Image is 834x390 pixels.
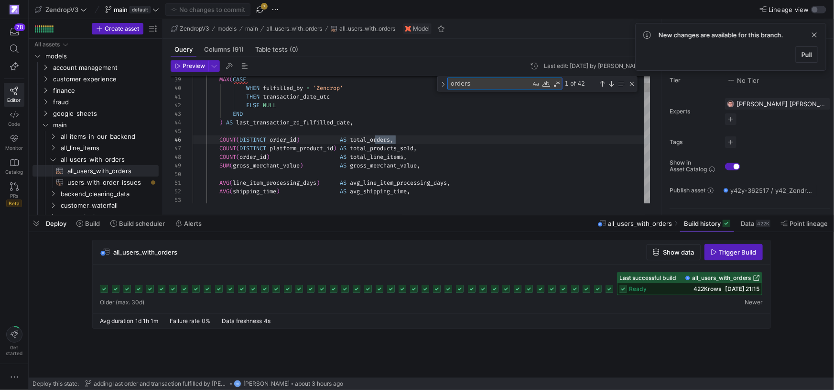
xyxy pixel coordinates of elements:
div: Press SPACE to select this row. [32,188,159,200]
a: Monitor [4,131,24,155]
div: 48 [171,153,181,161]
span: all_items_in_our_backend [61,131,157,142]
span: last_transaction_zd_fulfilled_date [236,119,350,126]
button: adding last order and transaction fulfilled by [PERSON_NAME]JD[PERSON_NAME]about 3 hours ago [83,378,346,390]
div: 41 [171,92,181,101]
span: y42y-362517 / y42_ZendropV3_main / all_users_with_orders [730,187,814,194]
a: all_users_with_orders​​​​​​​​​​ [32,165,159,177]
span: = [306,84,310,92]
div: 49 [171,161,181,170]
div: 50 [171,170,181,178]
span: Table tests [255,46,298,53]
img: https://storage.googleapis.com/y42-prod-data-exchange/images/G2kHvxVlt02YItTmblwfhPy4mK5SfUxFU6Tr... [727,100,735,108]
span: avg_shipping_time [350,188,407,195]
span: Last successful build [619,275,676,281]
span: all_line_items [61,143,157,154]
button: models [216,23,239,34]
span: customer experience [53,74,157,85]
span: ( [229,162,233,169]
div: Press SPACE to select this row. [32,154,159,165]
span: Build [85,220,100,227]
span: Build history [684,220,721,227]
span: Data [741,220,754,227]
span: Show in Asset Catalog [670,159,707,173]
span: gross_merchant_value [233,162,300,169]
span: ) [219,119,223,126]
a: Code [4,107,24,131]
button: Build scheduler [106,215,169,232]
div: Press SPACE to select this row. [32,96,159,108]
button: Show data [647,244,701,260]
span: , [417,162,420,169]
span: , [407,188,410,195]
span: CASE [233,76,246,83]
img: No tier [727,77,735,84]
span: finance [53,85,157,96]
span: Get started [6,345,22,356]
span: Avg duration [100,317,134,324]
div: 43 [171,110,181,118]
span: all_users_with_orders [692,275,751,281]
span: total_orders [350,136,390,144]
span: order_id [239,153,266,161]
span: account management [53,62,157,73]
div: Match Whole Word (⌥⌘W) [542,79,551,89]
button: Data422K [737,215,775,232]
span: main [114,6,128,13]
div: Press SPACE to select this row. [32,142,159,154]
span: (0) [290,46,298,53]
button: all_users_with_orders [328,23,398,34]
div: Press SPACE to select this row. [32,131,159,142]
div: 53 [171,196,181,204]
div: JD [234,380,241,388]
button: maindefault [103,3,162,16]
span: ) [276,188,280,195]
span: Monitor [5,145,23,151]
span: models [218,25,237,32]
span: Publish asset [670,187,705,194]
span: [DATE] 21:15 [725,285,760,292]
span: Failure rate [170,317,200,324]
span: shipping_time [233,188,276,195]
button: Trigger Build [704,244,763,260]
span: , [413,145,417,152]
span: WHEN [246,84,260,92]
div: Close (Escape) [628,80,636,88]
span: , [390,136,393,144]
div: Press SPACE to select this row. [32,39,159,50]
span: all_users_with_orders [61,154,157,165]
span: AVG [219,188,229,195]
div: Press SPACE to select this row. [32,73,159,85]
span: all_users_with_orders [114,248,178,256]
span: backend_cleaning_data [61,189,157,200]
a: Editor [4,83,24,107]
a: users_with_order_issues​​​​​​​​​​ [32,177,159,188]
span: AS [340,136,347,144]
span: 4s [264,317,271,324]
span: MAX [219,76,229,83]
span: default [130,6,151,13]
span: SUM [219,162,229,169]
span: ELSE [246,101,260,109]
span: Columns [204,46,244,53]
span: 1d 1h 1m [136,317,159,324]
span: PRs [10,193,18,199]
span: DISTINCT [239,136,266,144]
div: 39 [171,75,181,84]
button: Point lineage [777,215,832,232]
span: Older (max. 30d) [100,299,145,306]
span: ) [300,162,303,169]
button: Last successful buildall_users_with_ordersready422Krows[DATE] 21:15 [617,272,762,295]
span: Beta [6,200,22,207]
div: 422K [756,220,770,227]
span: about 3 hours ago [295,380,343,387]
span: DISTINCT [239,145,266,152]
span: Tags [670,139,717,145]
span: Query [174,46,193,53]
span: total_products_sold [350,145,413,152]
span: Pull [802,51,812,58]
span: master_lookup [61,212,157,223]
span: AS [340,145,347,152]
button: ZendropV3 [169,23,212,34]
a: https://storage.googleapis.com/y42-prod-data-exchange/images/qZXOSqkTtPuVcXVzF40oUlM07HVTwZXfPK0U... [4,1,24,18]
